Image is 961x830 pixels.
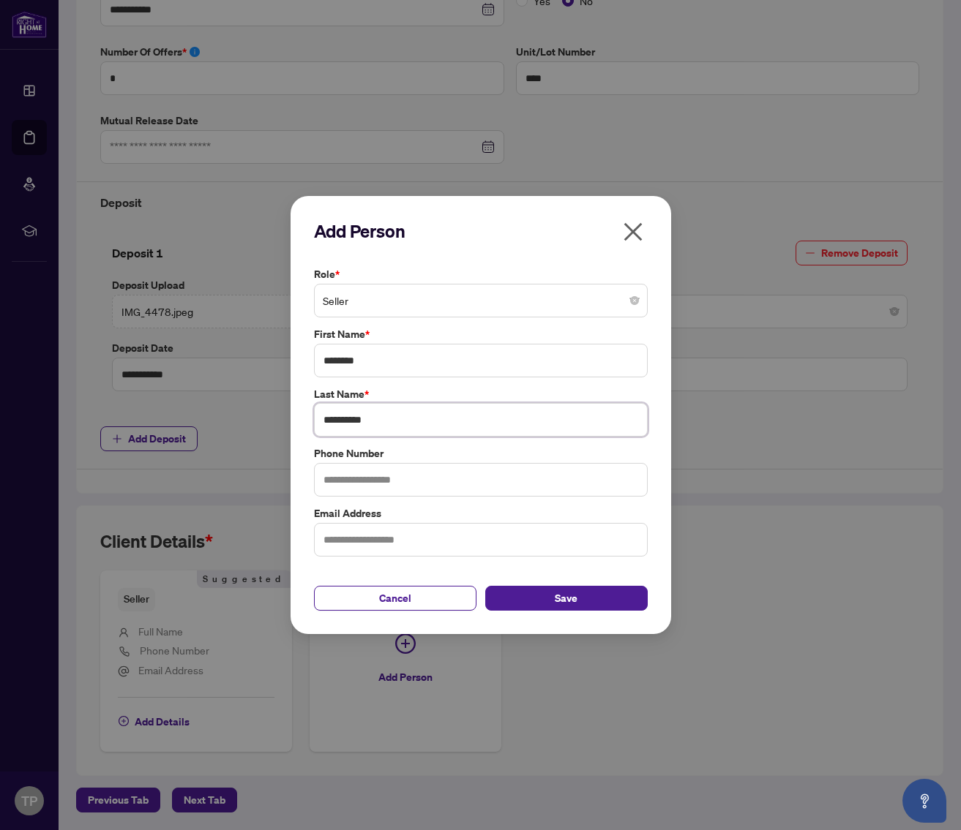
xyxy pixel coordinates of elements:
[314,586,476,611] button: Cancel
[314,505,648,521] label: Email Address
[314,445,648,461] label: Phone Number
[379,586,411,610] span: Cancel
[621,220,645,244] span: close
[314,326,648,342] label: First Name
[485,586,648,611] button: Save
[630,296,639,305] span: close-circle
[314,266,648,282] label: Role
[314,386,648,402] label: Last Name
[314,219,648,243] h2: Add Person
[902,779,946,823] button: Open asap
[323,287,639,314] span: Seller
[555,586,577,610] span: Save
